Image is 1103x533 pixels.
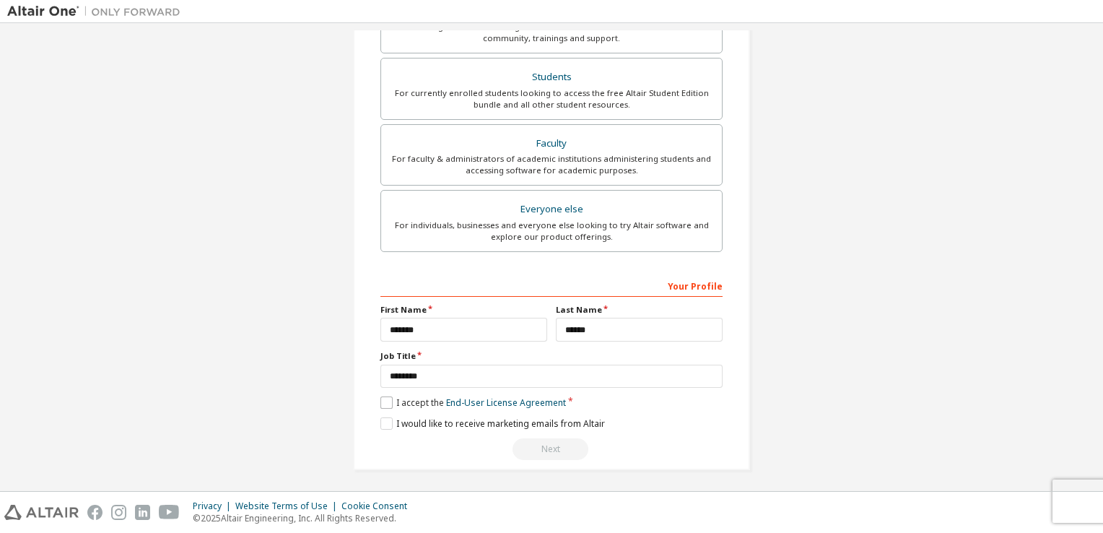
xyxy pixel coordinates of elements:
label: I accept the [380,396,566,409]
div: Everyone else [390,199,713,220]
label: Job Title [380,350,723,362]
img: youtube.svg [159,505,180,520]
label: First Name [380,304,547,316]
div: Privacy [193,500,235,512]
img: Altair One [7,4,188,19]
div: For individuals, businesses and everyone else looking to try Altair software and explore our prod... [390,220,713,243]
img: facebook.svg [87,505,103,520]
div: For currently enrolled students looking to access the free Altair Student Edition bundle and all ... [390,87,713,110]
div: Website Terms of Use [235,500,341,512]
div: For faculty & administrators of academic institutions administering students and accessing softwa... [390,153,713,176]
div: Cookie Consent [341,500,416,512]
img: instagram.svg [111,505,126,520]
label: Last Name [556,304,723,316]
div: Your Profile [380,274,723,297]
a: End-User License Agreement [446,396,566,409]
div: Students [390,67,713,87]
div: For existing customers looking to access software downloads, HPC resources, community, trainings ... [390,21,713,44]
label: I would like to receive marketing emails from Altair [380,417,605,430]
img: linkedin.svg [135,505,150,520]
div: Read and acccept EULA to continue [380,438,723,460]
img: altair_logo.svg [4,505,79,520]
div: Faculty [390,134,713,154]
p: © 2025 Altair Engineering, Inc. All Rights Reserved. [193,512,416,524]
